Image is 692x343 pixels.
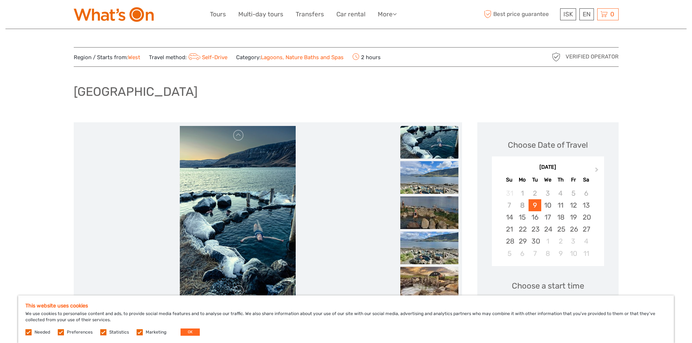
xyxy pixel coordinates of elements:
div: Choose Friday, September 12th, 2025 [567,199,580,211]
a: Lagoons, Nature Baths and Spas [261,54,344,61]
div: Not available Monday, September 1st, 2025 [516,187,529,199]
div: We use cookies to personalise content and ads, to provide social media features and to analyse ou... [18,295,674,343]
img: 5dd8bad316804e728ad2665f27bfab4a_slider_thumbnail.jpeg [400,267,458,299]
span: Best price guarantee [482,8,558,20]
div: Choose Monday, September 22nd, 2025 [516,223,529,235]
div: Choose Wednesday, September 17th, 2025 [541,211,554,223]
img: verified_operator_grey_128.png [550,51,562,63]
h1: [GEOGRAPHIC_DATA] [74,84,198,99]
img: 6eb0d329bf3a44b18dfac6a3346179fd_slider_thumbnail.jpeg [400,126,458,159]
div: Choose Thursday, September 18th, 2025 [554,211,567,223]
div: Choose Tuesday, September 9th, 2025 [529,199,541,211]
img: 5e66f12124ad41c3b7a08f065623999d_slider_thumbnail.png [400,161,458,194]
div: Not available Thursday, September 4th, 2025 [554,187,567,199]
div: Choose Monday, September 29th, 2025 [516,235,529,247]
div: Not available Saturday, September 6th, 2025 [580,187,592,199]
div: Choose Sunday, September 28th, 2025 [503,235,516,247]
div: Not available Friday, September 5th, 2025 [567,187,580,199]
div: Choose Wednesday, October 8th, 2025 [541,248,554,260]
div: Choose Saturday, October 4th, 2025 [580,235,592,247]
div: Choose Monday, September 15th, 2025 [516,211,529,223]
label: Preferences [67,329,93,335]
div: Sa [580,175,592,185]
button: Next Month [592,166,603,177]
div: Choose Tuesday, September 23rd, 2025 [529,223,541,235]
div: Choose Saturday, September 27th, 2025 [580,223,592,235]
a: West [128,54,140,61]
span: 0 [609,11,615,18]
div: Choose Tuesday, October 7th, 2025 [529,248,541,260]
button: Open LiveChat chat widget [84,11,92,20]
div: Tu [529,175,541,185]
div: Choose Thursday, September 11th, 2025 [554,199,567,211]
span: Travel method: [149,52,228,62]
a: Tours [210,9,226,20]
a: Car rental [336,9,365,20]
img: 6eb0d329bf3a44b18dfac6a3346179fd_main_slider.jpeg [180,126,296,300]
label: Statistics [109,329,129,335]
label: Needed [35,329,50,335]
div: Choose Tuesday, September 16th, 2025 [529,211,541,223]
div: Not available Tuesday, September 2nd, 2025 [529,187,541,199]
div: Not available Wednesday, September 3rd, 2025 [541,187,554,199]
span: Choose a start time [512,280,584,291]
div: Choose Thursday, September 25th, 2025 [554,223,567,235]
div: Choose Saturday, September 20th, 2025 [580,211,592,223]
div: Choose Thursday, October 9th, 2025 [554,248,567,260]
div: Choose Friday, October 10th, 2025 [567,248,580,260]
div: month 2025-09 [494,187,602,260]
div: Choose Sunday, September 14th, 2025 [503,211,516,223]
img: What's On [74,7,154,22]
div: Not available Sunday, September 7th, 2025 [503,199,516,211]
div: Not available Sunday, August 31st, 2025 [503,187,516,199]
div: Choose Wednesday, September 24th, 2025 [541,223,554,235]
button: OK [181,328,200,336]
div: Choose Wednesday, September 10th, 2025 [541,199,554,211]
img: 6dfce7681f7a47258b2796e06370fbee_slider_thumbnail.jpeg [400,232,458,264]
div: Choose Friday, October 3rd, 2025 [567,235,580,247]
div: Choose Tuesday, September 30th, 2025 [529,235,541,247]
a: Multi-day tours [238,9,283,20]
div: Choose Sunday, September 21st, 2025 [503,223,516,235]
div: [DATE] [492,164,604,171]
div: Choose Date of Travel [508,139,588,151]
label: Marketing [146,329,166,335]
span: Region / Starts from: [74,54,140,61]
div: Choose Friday, September 19th, 2025 [567,211,580,223]
div: Choose Saturday, September 13th, 2025 [580,199,592,211]
a: More [378,9,397,20]
a: Self-Drive [187,54,228,61]
span: 2 hours [352,52,381,62]
div: Choose Sunday, October 5th, 2025 [503,248,516,260]
div: We [541,175,554,185]
div: EN [579,8,594,20]
div: Choose Saturday, October 11th, 2025 [580,248,592,260]
div: Choose Friday, September 26th, 2025 [567,223,580,235]
div: Choose Monday, October 6th, 2025 [516,248,529,260]
div: Mo [516,175,529,185]
span: ISK [563,11,573,18]
span: Category: [236,54,344,61]
img: af4ab10c768a4732ad7a6da2976e3409_slider_thumbnail.jpeg [400,196,458,229]
div: Choose Thursday, October 2nd, 2025 [554,235,567,247]
div: Th [554,175,567,185]
div: Not available Monday, September 8th, 2025 [516,199,529,211]
a: Transfers [296,9,324,20]
span: Verified Operator [566,53,619,61]
h5: This website uses cookies [25,303,667,309]
div: Choose Wednesday, October 1st, 2025 [541,235,554,247]
p: We're away right now. Please check back later! [10,13,82,19]
div: Fr [567,175,580,185]
div: Su [503,175,516,185]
